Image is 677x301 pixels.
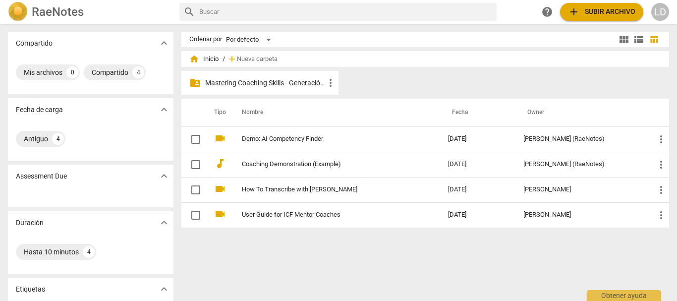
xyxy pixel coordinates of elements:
[214,158,226,170] span: audiotrack
[617,32,631,47] button: Cuadrícula
[523,161,639,168] div: [PERSON_NAME] (RaeNotes)
[158,37,170,49] span: expand_more
[214,183,226,195] span: videocam
[237,56,278,63] span: Nueva carpeta
[230,99,441,126] th: Nombre
[8,2,28,22] img: Logo
[199,4,493,20] input: Buscar
[157,282,171,297] button: Mostrar más
[538,3,556,21] a: Obtener ayuda
[157,102,171,117] button: Mostrar más
[227,54,237,64] span: add
[523,135,639,143] div: [PERSON_NAME] (RaeNotes)
[157,169,171,183] button: Mostrar más
[523,186,639,193] div: [PERSON_NAME]
[618,34,630,46] span: view_module
[646,32,661,47] button: Tabla
[158,283,170,295] span: expand_more
[16,171,67,181] p: Assessment Due
[83,246,95,258] div: 4
[157,215,171,230] button: Mostrar más
[568,6,635,18] span: Subir archivo
[189,54,199,64] span: home
[440,152,515,177] td: [DATE]
[440,202,515,228] td: [DATE]
[655,133,667,145] span: more_vert
[223,56,225,63] span: /
[440,99,515,126] th: Fecha
[16,105,63,115] p: Fecha de carga
[560,3,643,21] button: Subir
[541,6,553,18] span: help
[158,170,170,182] span: expand_more
[24,134,48,144] div: Antiguo
[568,6,580,18] span: add
[587,290,661,301] div: Obtener ayuda
[655,209,667,221] span: more_vert
[214,208,226,220] span: videocam
[242,161,413,168] a: Coaching Demonstration (Example)
[157,36,171,51] button: Mostrar más
[440,126,515,152] td: [DATE]
[24,247,79,257] div: Hasta 10 minutos
[32,5,84,19] h2: RaeNotes
[651,3,669,21] button: LD
[523,211,639,219] div: [PERSON_NAME]
[16,38,53,49] p: Compartido
[8,2,171,22] a: LogoRaeNotes
[242,135,413,143] a: Demo: AI Competency Finder
[655,184,667,196] span: more_vert
[16,218,44,228] p: Duración
[189,77,201,89] span: folder_shared
[242,211,413,219] a: User Guide for ICF Mentor Coaches
[52,133,64,145] div: 4
[158,104,170,116] span: expand_more
[183,6,195,18] span: search
[214,132,226,144] span: videocam
[24,67,62,77] div: Mis archivos
[515,99,647,126] th: Owner
[631,32,646,47] button: Lista
[189,54,219,64] span: Inicio
[325,77,337,89] span: more_vert
[66,66,78,78] div: 0
[649,35,659,44] span: table_chart
[16,284,45,295] p: Etiquetas
[92,67,128,77] div: Compartido
[132,66,144,78] div: 4
[242,186,413,193] a: How To Transcribe with [PERSON_NAME]
[440,177,515,202] td: [DATE]
[206,99,230,126] th: Tipo
[205,78,325,88] p: Mastering Coaching Skills - Generación 31
[189,36,222,43] div: Ordenar por
[158,217,170,229] span: expand_more
[226,32,275,48] div: Por defecto
[655,159,667,171] span: more_vert
[633,34,645,46] span: view_list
